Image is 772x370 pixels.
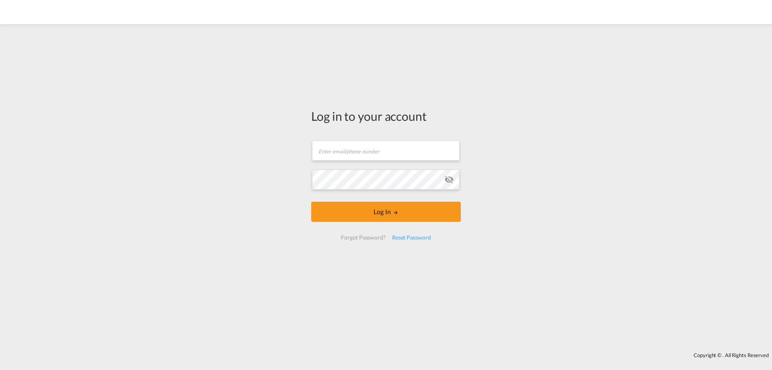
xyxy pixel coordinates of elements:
button: LOGIN [311,202,461,222]
div: Forgot Password? [338,230,388,245]
input: Enter email/phone number [312,141,460,161]
md-icon: icon-eye-off [444,175,454,184]
div: Reset Password [389,230,434,245]
div: Log in to your account [311,107,461,124]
